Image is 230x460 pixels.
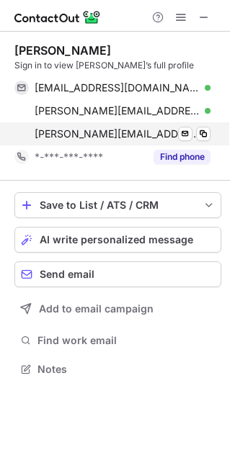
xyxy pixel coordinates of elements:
[35,81,200,94] span: [EMAIL_ADDRESS][DOMAIN_NAME]
[14,227,221,253] button: AI write personalized message
[40,269,94,280] span: Send email
[40,199,196,211] div: Save to List / ATS / CRM
[14,192,221,218] button: save-profile-one-click
[14,9,101,26] img: ContactOut v5.3.10
[14,59,221,72] div: Sign in to view [PERSON_NAME]’s full profile
[14,43,111,58] div: [PERSON_NAME]
[35,104,200,117] span: [PERSON_NAME][EMAIL_ADDRESS][DOMAIN_NAME]
[154,150,211,164] button: Reveal Button
[35,127,200,140] span: [PERSON_NAME][EMAIL_ADDRESS][PERSON_NAME][DOMAIN_NAME]
[39,303,154,315] span: Add to email campaign
[37,334,216,347] span: Find work email
[40,234,193,245] span: AI write personalized message
[37,363,216,376] span: Notes
[14,330,221,351] button: Find work email
[14,359,221,379] button: Notes
[14,296,221,322] button: Add to email campaign
[14,261,221,287] button: Send email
